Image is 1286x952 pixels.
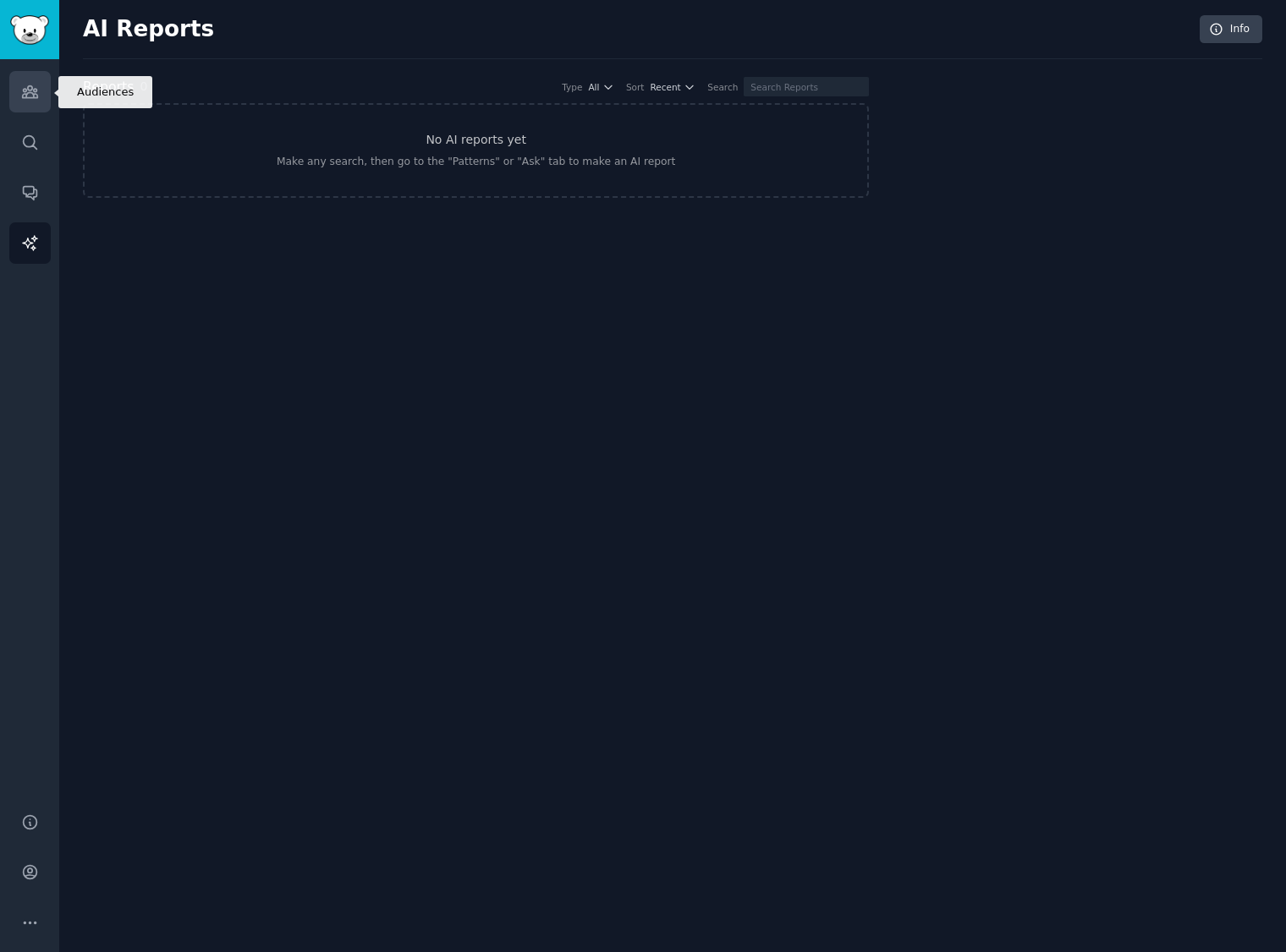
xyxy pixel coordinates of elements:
[650,81,680,93] span: Recent
[707,81,738,93] div: Search
[650,81,695,93] button: Recent
[426,131,526,149] h3: No AI reports yet
[10,15,49,45] img: GummySearch logo
[626,81,645,93] div: Sort
[83,16,214,43] h2: AI Reports
[744,77,869,96] input: Search Reports
[588,81,599,93] span: All
[562,81,582,93] div: Type
[83,103,869,198] a: No AI reports yetMake any search, then go to the "Patterns" or "Ask" tab to make an AI report
[140,79,147,93] span: 0
[83,77,134,98] h2: Reports
[588,81,614,93] button: All
[277,155,675,170] div: Make any search, then go to the "Patterns" or "Ask" tab to make an AI report
[1200,15,1262,44] a: Info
